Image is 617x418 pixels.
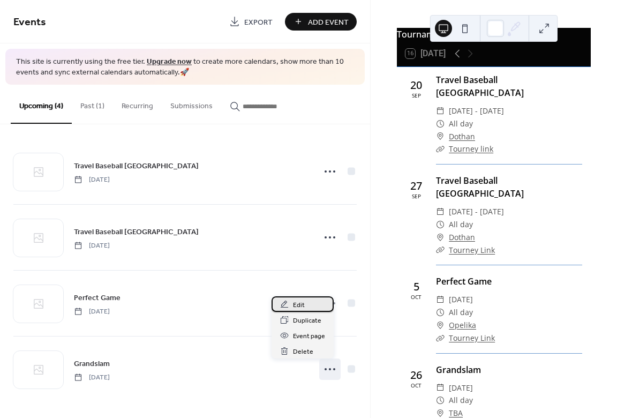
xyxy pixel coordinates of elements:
span: All day [449,117,473,130]
div: ​ [436,231,445,244]
span: Edit [293,300,305,311]
button: Add Event [285,13,357,31]
a: Travel Baseball [GEOGRAPHIC_DATA] [436,175,524,199]
span: This site is currently using the free tier. to create more calendars, show more than 10 events an... [16,57,354,78]
span: Perfect Game [74,292,121,303]
div: ​ [436,332,445,345]
a: Travel Baseball [GEOGRAPHIC_DATA] [436,74,524,99]
span: [DATE] [449,382,473,394]
div: ​ [436,244,445,257]
a: Perfect Game [74,292,121,304]
div: ​ [436,218,445,231]
button: Past (1) [72,85,113,123]
div: ​ [436,319,445,332]
span: Add Event [308,17,349,28]
span: Event page [293,331,325,342]
div: ​ [436,293,445,306]
div: ​ [436,117,445,130]
span: All day [449,218,473,231]
span: [DATE] [74,241,110,250]
span: Duplicate [293,315,321,326]
button: Upcoming (4) [11,85,72,124]
button: Submissions [162,85,221,123]
span: All day [449,394,473,407]
div: 27 [410,181,422,191]
div: Oct [411,294,422,300]
a: Export [221,13,281,31]
a: Travel Baseball [GEOGRAPHIC_DATA] [74,160,199,172]
span: Export [244,17,273,28]
span: [DATE] [74,175,110,184]
div: Sep [412,93,421,98]
a: Perfect Game [436,275,492,287]
a: Tourney Link [449,333,495,343]
a: Grandslam [74,357,110,370]
a: Travel Baseball [GEOGRAPHIC_DATA] [74,226,199,238]
span: Delete [293,346,313,357]
div: 5 [413,281,419,292]
span: Grandslam [74,358,110,369]
div: ​ [436,394,445,407]
div: ​ [436,205,445,218]
div: ​ [436,143,445,155]
span: [DATE] - [DATE] [449,104,504,117]
span: Travel Baseball [GEOGRAPHIC_DATA] [74,160,199,171]
span: [DATE] [74,307,110,316]
span: Events [13,12,46,33]
div: ​ [436,306,445,319]
div: ​ [436,104,445,117]
a: Opelika [449,319,476,332]
div: ​ [436,130,445,143]
span: Travel Baseball [GEOGRAPHIC_DATA] [74,226,199,237]
a: Dothan [449,231,475,244]
span: [DATE] [449,293,473,306]
button: Recurring [113,85,162,123]
div: Oct [411,383,422,388]
a: Upgrade now [147,55,192,69]
a: Tourney link [449,144,493,154]
a: Tourney Link [449,245,495,255]
div: 20 [410,80,422,91]
div: 26 [410,370,422,380]
span: [DATE] [74,372,110,382]
span: All day [449,306,473,319]
div: ​ [436,382,445,394]
div: Sep [412,193,421,199]
span: [DATE] - [DATE] [449,205,504,218]
div: Tournaments [397,28,591,41]
a: Grandslam [436,364,481,376]
a: Dothan [449,130,475,143]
